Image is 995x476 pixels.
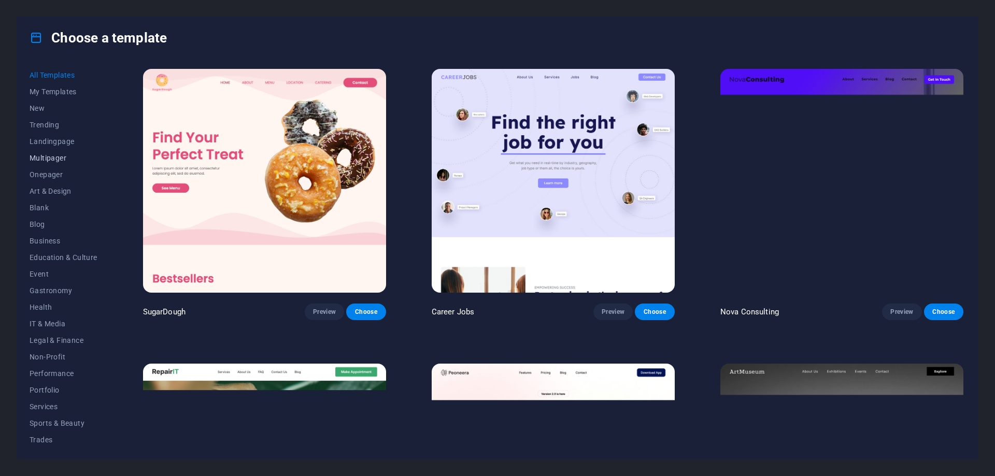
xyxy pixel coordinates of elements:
span: Blog [30,220,97,228]
span: Landingpage [30,137,97,146]
h4: Choose a template [30,30,167,46]
span: Choose [354,308,377,316]
img: SugarDough [143,69,386,293]
img: Career Jobs [432,69,675,293]
span: Education & Culture [30,253,97,262]
span: Trades [30,436,97,444]
span: Onepager [30,170,97,179]
span: New [30,104,97,112]
button: Education & Culture [30,249,97,266]
button: Legal & Finance [30,332,97,349]
button: Art & Design [30,183,97,199]
button: Choose [924,304,963,320]
button: Trades [30,431,97,448]
button: IT & Media [30,315,97,332]
span: Preview [313,308,336,316]
p: SugarDough [143,307,186,317]
span: Performance [30,369,97,378]
p: Career Jobs [432,307,475,317]
button: Choose [346,304,386,320]
button: Business [30,233,97,249]
button: Blog [30,216,97,233]
p: Nova Consulting [720,307,779,317]
span: Health [30,303,97,311]
button: New [30,100,97,117]
button: Blank [30,199,97,216]
button: Preview [305,304,344,320]
img: Nova Consulting [720,69,963,293]
span: Gastronomy [30,286,97,295]
button: Performance [30,365,97,382]
button: Health [30,299,97,315]
span: Choose [643,308,666,316]
span: Trending [30,121,97,129]
button: Landingpage [30,133,97,150]
button: Sports & Beauty [30,415,97,431]
button: Choose [635,304,674,320]
span: Blank [30,204,97,212]
span: Non-Profit [30,353,97,361]
button: Gastronomy [30,282,97,299]
button: All Templates [30,67,97,83]
button: Onepager [30,166,97,183]
span: Art & Design [30,187,97,195]
span: All Templates [30,71,97,79]
button: My Templates [30,83,97,100]
span: Preview [602,308,624,316]
button: Event [30,266,97,282]
button: Non-Profit [30,349,97,365]
span: Services [30,402,97,411]
span: My Templates [30,88,97,96]
span: Event [30,270,97,278]
span: Business [30,237,97,245]
button: Preview [882,304,921,320]
span: Portfolio [30,386,97,394]
span: IT & Media [30,320,97,328]
span: Multipager [30,154,97,162]
span: Sports & Beauty [30,419,97,427]
button: Trending [30,117,97,133]
span: Preview [890,308,913,316]
button: Services [30,398,97,415]
span: Choose [932,308,955,316]
span: Legal & Finance [30,336,97,344]
button: Multipager [30,150,97,166]
button: Portfolio [30,382,97,398]
button: Preview [593,304,633,320]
